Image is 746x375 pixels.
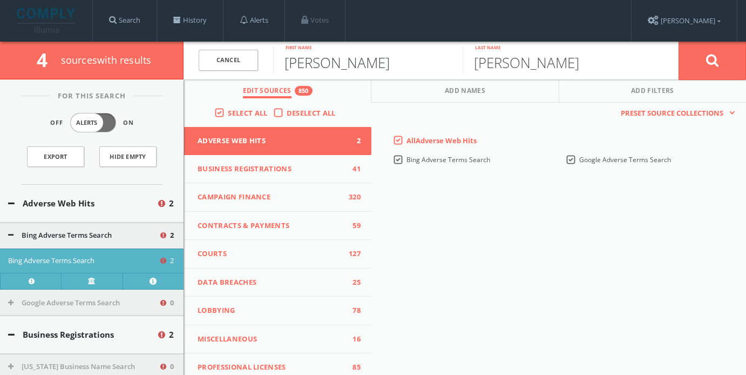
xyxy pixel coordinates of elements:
[198,220,344,231] span: Contracts & Payments
[8,361,159,372] button: [US_STATE] Business Name Search
[198,164,344,175] span: Business Registrations
[559,79,746,103] button: Add Filters
[344,220,361,231] span: 59
[50,91,134,102] span: For This Search
[198,334,344,345] span: Miscellaneous
[8,298,159,309] button: Google Adverse Terms Search
[184,269,371,297] button: Data Breaches25
[615,108,729,119] span: Preset Source Collections
[198,277,344,288] span: Data Breaches
[344,305,361,316] span: 78
[344,334,361,345] span: 16
[50,118,63,128] span: Off
[631,86,674,98] span: Add Filters
[295,86,313,96] div: 850
[198,305,344,316] span: Lobbying
[170,361,174,372] span: 0
[243,86,291,98] span: Edit Sources
[406,136,477,145] span: All Adverse Web Hits
[445,86,485,98] span: Add Names
[184,79,371,103] button: Edit Sources850
[61,273,122,289] a: Verify at source
[184,240,371,269] button: Courts127
[287,108,336,118] span: Deselect All
[344,362,361,373] span: 85
[344,164,361,175] span: 41
[228,108,267,118] span: Select All
[8,329,157,341] button: Business Registrations
[344,277,361,288] span: 25
[184,325,371,354] button: Miscellaneous16
[198,136,344,146] span: Adverse Web Hits
[184,155,371,184] button: Business Registrations41
[170,230,174,241] span: 2
[184,127,371,155] button: Adverse Web Hits2
[184,183,371,212] button: Campaign Finance320
[184,212,371,240] button: Contracts & Payments59
[8,197,157,210] button: Adverse Web Hits
[579,155,671,164] span: Google Adverse Terms Search
[37,47,57,72] span: 4
[8,230,159,241] button: Bing Adverse Terms Search
[170,256,174,266] span: 2
[169,329,174,341] span: 2
[344,249,361,259] span: 127
[344,192,361,203] span: 320
[615,108,735,119] button: Preset Source Collections
[123,118,134,128] span: On
[199,50,258,71] a: Cancel
[169,197,174,210] span: 2
[198,249,344,259] span: Courts
[27,146,84,167] a: Export
[61,53,152,66] span: source s with results
[198,362,344,373] span: Professional Licenses
[17,8,77,33] img: illumis
[344,136,361,146] span: 2
[198,192,344,203] span: Campaign Finance
[406,155,490,164] span: Bing Adverse Terms Search
[8,256,159,266] button: Bing Adverse Terms Search
[371,79,559,103] button: Add Names
[99,146,157,167] button: Hide Empty
[184,297,371,325] button: Lobbying78
[170,298,174,309] span: 0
